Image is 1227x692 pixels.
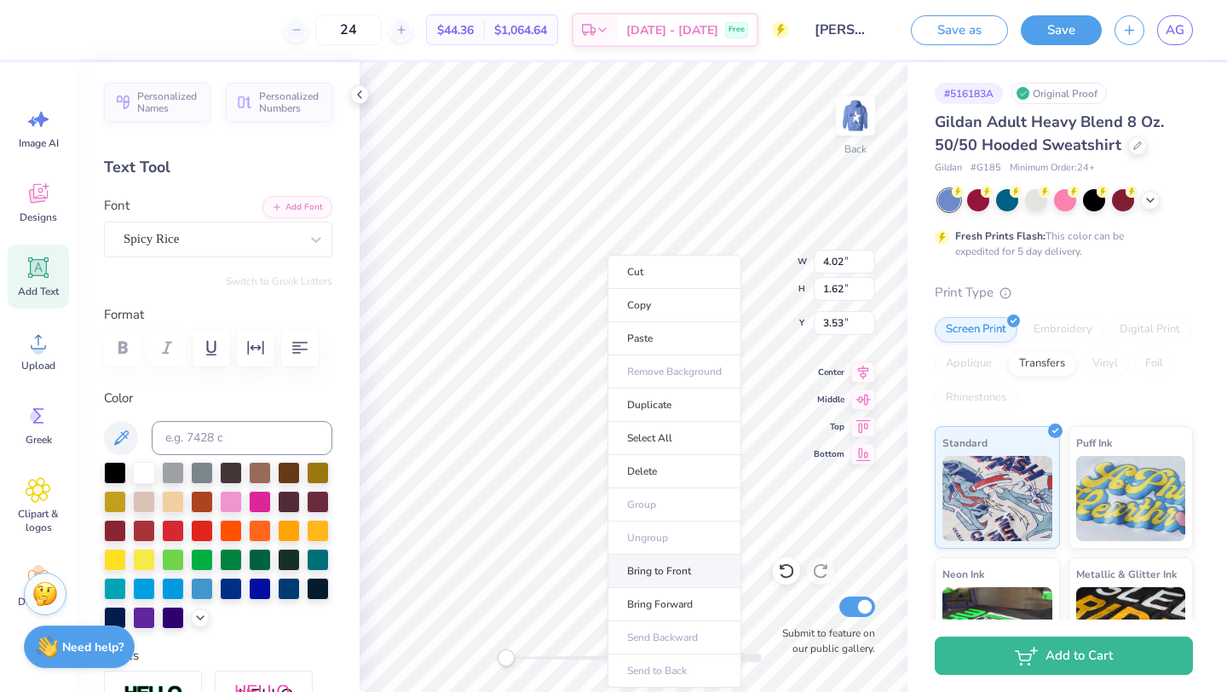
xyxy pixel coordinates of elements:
span: Neon Ink [942,565,984,583]
span: Minimum Order: 24 + [1010,161,1095,176]
div: Vinyl [1081,351,1129,377]
strong: Fresh Prints Flash: [955,229,1046,243]
label: Font [104,196,130,216]
span: Bottom [814,447,844,461]
span: Personalized Numbers [259,90,322,114]
span: Metallic & Glitter Ink [1076,565,1177,583]
div: # 516183A [935,83,1003,104]
label: Color [104,389,332,408]
li: Bring Forward [608,588,741,621]
img: Back [838,99,873,133]
button: Save as [911,15,1008,45]
div: Digital Print [1109,317,1191,343]
span: # G185 [971,161,1001,176]
input: Untitled Design [802,13,885,47]
span: Decorate [18,595,59,608]
span: Gildan Adult Heavy Blend 8 Oz. 50/50 Hooded Sweatshirt [935,112,1164,155]
img: Standard [942,456,1052,541]
div: Transfers [1008,351,1076,377]
li: Copy [608,289,741,322]
strong: Need help? [62,639,124,655]
span: Greek [26,433,52,447]
img: Neon Ink [942,587,1052,672]
span: Free [729,24,745,36]
button: Add Font [262,196,332,218]
span: Upload [21,359,55,372]
label: Submit to feature on our public gallery. [773,626,875,656]
a: AG [1157,15,1193,45]
li: Cut [608,255,741,289]
span: $44.36 [437,21,474,39]
div: Back [844,141,867,157]
input: e.g. 7428 c [152,421,332,455]
span: Top [814,420,844,434]
div: This color can be expedited for 5 day delivery. [955,228,1165,259]
button: Personalized Names [104,83,210,122]
div: Foil [1134,351,1174,377]
button: Personalized Numbers [226,83,332,122]
span: Center [814,366,844,379]
span: Add Text [18,285,59,298]
img: Metallic & Glitter Ink [1076,587,1186,672]
div: Applique [935,351,1003,377]
span: [DATE] - [DATE] [626,21,718,39]
button: Add to Cart [935,637,1193,675]
span: Image AI [19,136,59,150]
li: Select All [608,422,741,455]
div: Text Tool [104,156,332,179]
div: Rhinestones [935,385,1017,411]
span: Gildan [935,161,962,176]
div: Screen Print [935,317,1017,343]
img: Puff Ink [1076,456,1186,541]
span: Standard [942,434,988,452]
button: Switch to Greek Letters [226,274,332,288]
span: Designs [20,210,57,224]
li: Delete [608,455,741,488]
div: Original Proof [1011,83,1107,104]
label: Format [104,305,332,325]
span: Personalized Names [137,90,200,114]
span: AG [1166,20,1184,40]
button: Save [1021,15,1102,45]
div: Accessibility label [498,649,515,666]
span: Middle [814,393,844,407]
span: $1,064.64 [494,21,547,39]
div: Embroidery [1022,317,1103,343]
li: Duplicate [608,389,741,422]
span: Puff Ink [1076,434,1112,452]
input: – – [315,14,382,45]
li: Paste [608,322,741,355]
span: Clipart & logos [10,507,66,534]
li: Bring to Front [608,555,741,588]
div: Print Type [935,283,1193,303]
